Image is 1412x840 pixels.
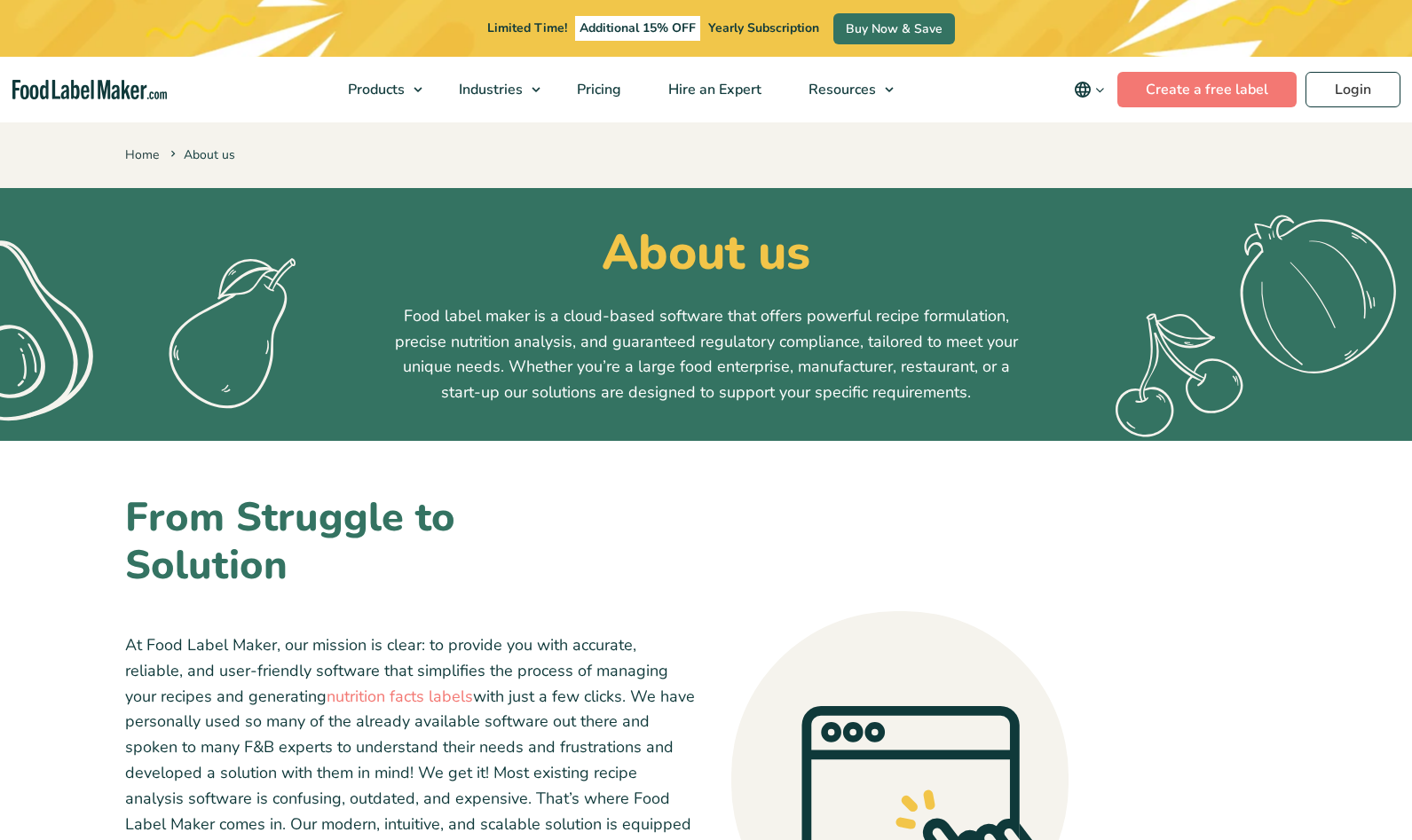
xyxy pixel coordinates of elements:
h1: About us [125,224,1288,282]
span: Industries [454,80,525,99]
a: Create a free label [1117,72,1297,107]
a: Home [125,146,159,163]
span: Yearly Subscription [708,20,819,36]
a: nutrition facts labels [327,686,473,707]
a: Products [325,57,431,122]
a: Login [1306,72,1400,107]
span: Limited Time! [487,20,567,36]
span: Resources [803,80,878,99]
a: Pricing [554,57,641,122]
h2: From Struggle to Solution [125,494,580,590]
span: Hire an Expert [663,80,763,99]
span: Products [343,80,406,99]
a: Industries [436,57,549,122]
span: Additional 15% OFF [575,16,700,41]
p: Food label maker is a cloud-based software that offers powerful recipe formulation, precise nutri... [387,303,1026,405]
span: Pricing [572,80,623,99]
a: Resources [785,57,903,122]
span: About us [167,146,235,163]
a: Hire an Expert [645,57,781,122]
a: Buy Now & Save [833,13,955,44]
